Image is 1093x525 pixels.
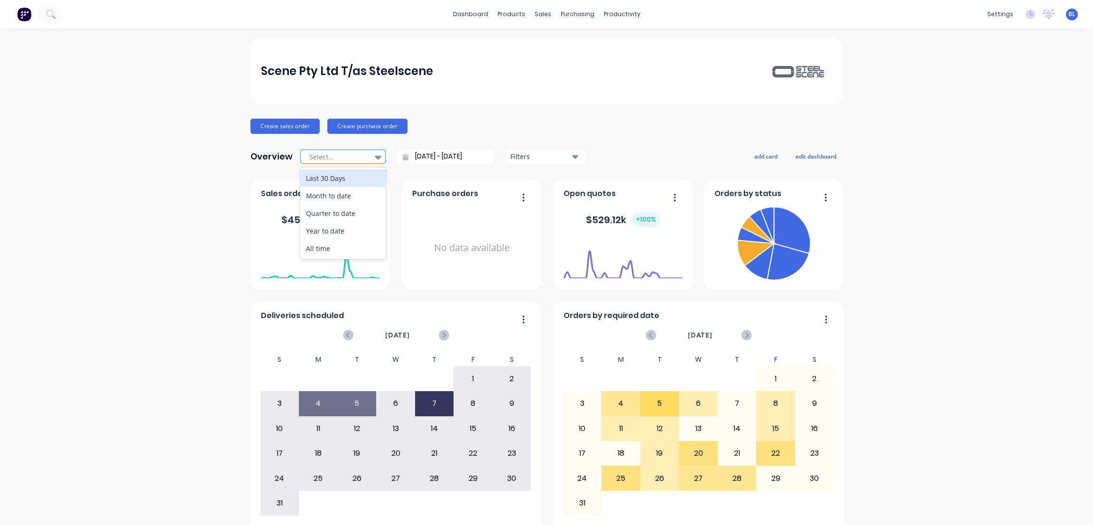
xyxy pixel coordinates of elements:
div: 24 [261,466,299,490]
div: 23 [493,441,531,465]
div: 6 [377,392,415,415]
div: T [640,353,679,366]
div: S [492,353,531,366]
div: Last 30 Days [300,169,386,187]
div: 13 [377,417,415,441]
div: 6 [679,392,717,415]
div: 1 [454,367,492,391]
div: 28 [416,466,454,490]
div: 8 [454,392,492,415]
div: + 100 % [632,212,660,227]
button: Filters [505,150,586,164]
div: 22 [757,441,795,465]
div: 29 [757,466,795,490]
div: 28 [718,466,756,490]
div: 11 [602,417,640,441]
span: [DATE] [385,330,410,340]
div: M [299,353,338,366]
div: 25 [299,466,337,490]
div: 29 [454,466,492,490]
div: 10 [564,417,602,441]
div: 15 [454,417,492,441]
div: 30 [493,466,531,490]
div: 23 [796,441,834,465]
div: 14 [416,417,454,441]
div: 15 [757,417,795,441]
button: edit dashboard [789,150,843,162]
div: Quarter to date [300,205,386,222]
div: 31 [564,491,602,515]
div: All time [300,240,386,257]
div: 27 [377,466,415,490]
div: 18 [602,441,640,465]
div: T [338,353,377,366]
div: 4 [299,392,337,415]
div: 20 [377,441,415,465]
div: 16 [493,417,531,441]
div: 4 [602,392,640,415]
div: 24 [564,466,602,490]
div: 31 [261,491,299,515]
div: 3 [261,392,299,415]
div: 22 [454,441,492,465]
div: 1 [757,367,795,391]
div: T [415,353,454,366]
span: Orders by status [714,188,781,199]
div: Overview [250,147,293,166]
span: BL [1068,10,1075,19]
div: $ 529.12k [586,212,660,227]
div: 9 [796,392,834,415]
div: 5 [338,392,376,415]
div: W [679,353,718,366]
div: S [260,353,299,366]
span: Purchase orders [412,188,478,199]
div: 13 [679,417,717,441]
div: 26 [641,466,679,490]
div: 21 [416,441,454,465]
span: Orders by required date [564,310,659,321]
div: 17 [564,441,602,465]
div: F [454,353,492,366]
div: 17 [261,441,299,465]
div: 7 [416,392,454,415]
div: products [493,7,530,21]
div: 12 [641,417,679,441]
div: purchasing [556,7,599,21]
div: 10 [261,417,299,441]
div: 11 [299,417,337,441]
div: 9 [493,392,531,415]
div: 21 [718,441,756,465]
div: settings [982,7,1018,21]
div: Scene Pty Ltd T/as Steelscene [261,62,433,81]
button: add card [748,150,784,162]
div: 14 [718,417,756,441]
div: $ 459.83k [281,212,359,227]
div: Filters [510,151,570,161]
div: 7 [718,392,756,415]
div: M [602,353,640,366]
div: No data available [412,203,531,293]
div: 30 [796,466,834,490]
div: S [563,353,602,366]
div: 27 [679,466,717,490]
button: Create purchase order [327,119,408,134]
div: 19 [338,441,376,465]
div: T [718,353,757,366]
div: S [795,353,834,366]
div: 2 [796,367,834,391]
div: 26 [338,466,376,490]
div: 20 [679,441,717,465]
div: 19 [641,441,679,465]
div: 5 [641,392,679,415]
div: W [376,353,415,366]
div: 3 [564,392,602,415]
div: 8 [757,392,795,415]
img: Factory [17,7,31,21]
div: 18 [299,441,337,465]
span: Open quotes [564,188,616,199]
div: 25 [602,466,640,490]
div: 12 [338,417,376,441]
div: F [756,353,795,366]
div: productivity [599,7,645,21]
div: Month to date [300,187,386,205]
